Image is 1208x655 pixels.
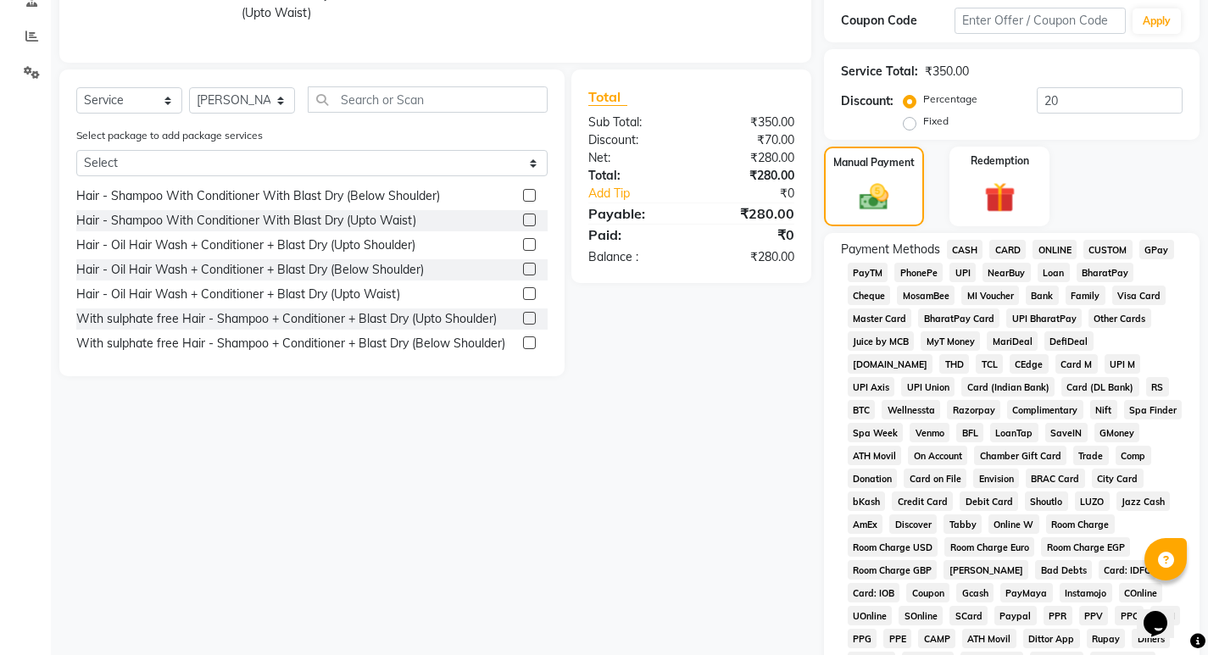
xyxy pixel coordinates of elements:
span: RS [1146,377,1169,397]
div: Paid: [576,225,691,245]
div: Hair - Oil Hair Wash + Conditioner + Blast Dry (Upto Shoulder) [76,236,415,254]
span: Juice by MCB [848,331,915,351]
span: Spa Finder [1124,400,1183,419]
span: SaveIN [1045,423,1088,442]
span: BFL [956,423,983,442]
span: DefiDeal [1044,331,1094,351]
button: Apply [1133,8,1181,34]
span: UPI BharatPay [1006,308,1082,328]
span: GMoney [1094,423,1140,442]
div: ₹280.00 [691,149,806,167]
span: Dittor App [1023,629,1080,648]
span: CASH [947,240,983,259]
span: Card M [1055,354,1098,374]
span: Instamojo [1060,583,1112,602]
label: Fixed [923,114,949,129]
span: Room Charge Euro [944,537,1034,557]
span: CUSTOM [1083,240,1133,259]
span: AmEx [848,514,883,534]
span: Total [588,88,627,106]
span: Paypal [994,606,1037,625]
span: Loan [1038,263,1070,282]
span: PPC [1115,606,1144,625]
span: LoanTap [990,423,1038,442]
span: ATH Movil [848,446,902,465]
div: With sulphate free Hair - Shampoo + Conditioner + Blast Dry (Below Shoulder) [76,335,505,352]
div: ₹0 [710,185,807,203]
span: Family [1066,286,1105,305]
span: Bad Debts [1035,560,1092,580]
input: Search or Scan [308,86,548,113]
span: Room Charge EGP [1041,537,1130,557]
span: PayMaya [1000,583,1053,602]
span: PayTM [848,263,888,282]
span: Credit Card [892,491,953,511]
span: UPI Union [901,377,955,397]
span: [PERSON_NAME] [944,560,1028,580]
span: BRAC Card [1026,469,1085,488]
div: Balance : [576,248,691,266]
span: [DOMAIN_NAME] [848,354,933,374]
span: SCard [949,606,988,625]
span: PPE [883,629,911,648]
div: ₹280.00 [691,248,806,266]
span: LUZO [1075,491,1110,511]
span: Nift [1090,400,1117,419]
span: Card on File [904,469,966,488]
span: Master Card [848,308,912,328]
a: Add Tip [576,185,710,203]
span: BTC [848,400,876,419]
div: Hair - Shampoo With Conditioner With Blast Dry (Below Shoulder) [76,187,440,205]
span: THD [939,354,969,374]
span: PPG [848,629,877,648]
div: ₹350.00 [925,63,969,80]
div: ₹280.00 [691,203,806,224]
span: Card (Indian Bank) [961,377,1055,397]
span: Jazz Cash [1116,491,1171,511]
div: Sub Total: [576,114,691,131]
span: PPR [1044,606,1072,625]
span: Tabby [944,514,982,534]
span: Bank [1026,286,1059,305]
span: UPI Axis [848,377,895,397]
span: GPay [1139,240,1174,259]
span: Payment Methods [841,241,940,258]
span: TCL [976,354,1003,374]
div: With sulphate free Hair - Shampoo + Conditioner + Blast Dry (Upto Shoulder) [76,310,497,328]
span: Spa Week [848,423,904,442]
label: Redemption [971,153,1029,169]
div: ₹350.00 [691,114,806,131]
span: Coupon [906,583,949,602]
iframe: chat widget [1137,587,1191,638]
span: MariDeal [987,331,1038,351]
div: Hair - Oil Hair Wash + Conditioner + Blast Dry (Upto Waist) [76,286,400,303]
div: Discount: [841,92,893,110]
span: Room Charge GBP [848,560,938,580]
label: Percentage [923,92,977,107]
div: ₹70.00 [691,131,806,149]
span: Wellnessta [882,400,940,419]
span: ONLINE [1033,240,1077,259]
div: Discount: [576,131,691,149]
span: Room Charge USD [848,537,938,557]
div: Total: [576,167,691,185]
span: Trade [1073,446,1109,465]
span: MyT Money [921,331,980,351]
div: ₹0 [691,225,806,245]
span: Rupay [1087,629,1126,648]
span: bKash [848,491,886,511]
span: Gcash [956,583,994,602]
span: Room Charge [1046,514,1115,534]
span: PPV [1079,606,1109,625]
span: Visa Card [1112,286,1166,305]
span: Envision [973,469,1019,488]
span: Card: IOB [848,583,900,602]
span: Shoutlo [1025,491,1068,511]
span: UPI M [1105,354,1141,374]
span: COnline [1119,583,1163,602]
input: Enter Offer / Coupon Code [955,8,1126,34]
span: ATH Movil [962,629,1016,648]
span: Razorpay [947,400,1000,419]
span: MosamBee [897,286,955,305]
img: _cash.svg [850,180,898,214]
